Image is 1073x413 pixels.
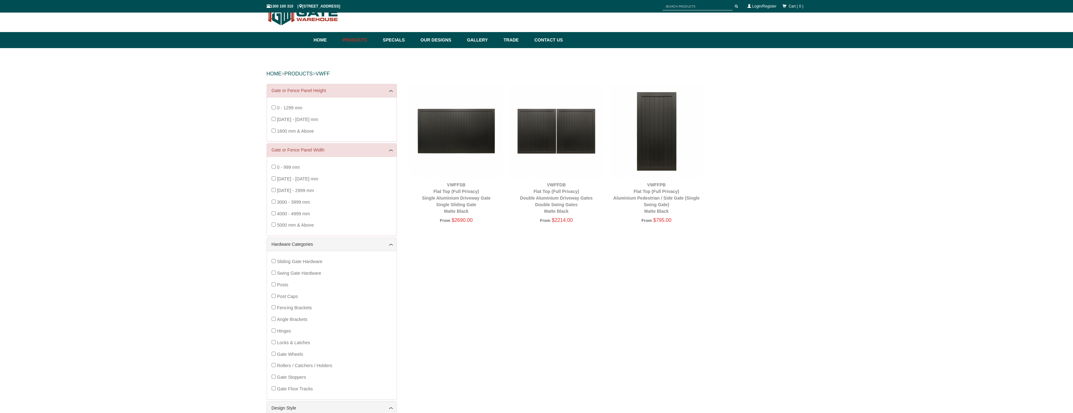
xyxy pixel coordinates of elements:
span: Cart ( 0 ) [788,4,803,8]
span: 1300 100 310 | [STREET_ADDRESS] [267,4,340,8]
span: Hinges [277,328,291,333]
span: Locks & Latches [277,340,310,345]
span: Gate Stoppers [277,375,306,380]
a: vwff [316,71,330,76]
a: Design Style [272,405,392,411]
span: From [642,218,652,223]
span: Gate Wheels [277,352,303,357]
span: 0 - 999 mm [277,165,300,170]
span: $2690.00 [452,218,473,223]
a: PRODUCTS [285,71,313,76]
img: VWFFPB - Flat Top (Full Privacy) - Aluminium Pedestrian / Side Gate (Single Swing Gate) - Matte B... [610,84,703,178]
a: HOME [267,71,282,76]
a: Login/Register [752,4,776,8]
img: VWFFSB - Flat Top (Full Privacy) - Single Aluminium Driveway Gate - Single Sliding Gate - Matte B... [409,84,503,178]
span: [DATE] - [DATE] mm [277,176,318,181]
span: $2214.00 [552,218,573,223]
span: [DATE] - [DATE] mm [277,117,318,122]
span: From [540,218,550,223]
div: > > [267,64,807,84]
span: Posts [277,282,288,287]
span: Swing Gate Hardware [277,271,321,276]
a: Hardware Categories [272,241,392,248]
span: 4000 - 4999 mm [277,211,310,216]
iframe: LiveChat chat widget [947,245,1073,391]
span: Gate Floor Tracks [277,386,313,391]
span: Fencing Brackets [277,305,312,310]
span: Rollers / Catchers / Holders [277,363,332,368]
span: $795.00 [653,218,671,223]
a: Gallery [464,32,500,48]
span: From [440,218,450,223]
span: 0 - 1299 mm [277,105,302,110]
span: Sliding Gate Hardware [277,259,322,264]
a: Home [314,32,339,48]
span: 3000 - 3999 mm [277,200,310,205]
a: Trade [500,32,531,48]
input: SEARCH PRODUCTS [663,3,733,10]
span: 5000 mm & Above [277,223,314,228]
a: VWFFDBFlat Top (Full Privacy)Double Aluminium Driveway GatesDouble Swing GatesMatte Black [520,182,593,214]
img: VWFFDB - Flat Top (Full Privacy) - Double Aluminium Driveway Gates - Double Swing Gates - Matte B... [509,84,603,178]
a: Our Designs [417,32,464,48]
span: Angle Brackets [277,317,307,322]
a: Gate or Fence Panel Height [272,87,392,94]
a: Products [339,32,380,48]
a: VWFFPBFlat Top (Full Privacy)Aluminium Pedestrian / Side Gate (Single Swing Gate)Matte Black [613,182,700,214]
span: [DATE] - 2999 mm [277,188,314,193]
a: VWFFSBFlat Top (Full Privacy)Single Aluminium Driveway GateSingle Sliding GateMatte Black [422,182,490,214]
span: Post Caps [277,294,298,299]
a: Specials [380,32,417,48]
span: 1600 mm & Above [277,129,314,134]
a: Gate or Fence Panel Width [272,147,392,153]
a: Contact Us [531,32,563,48]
